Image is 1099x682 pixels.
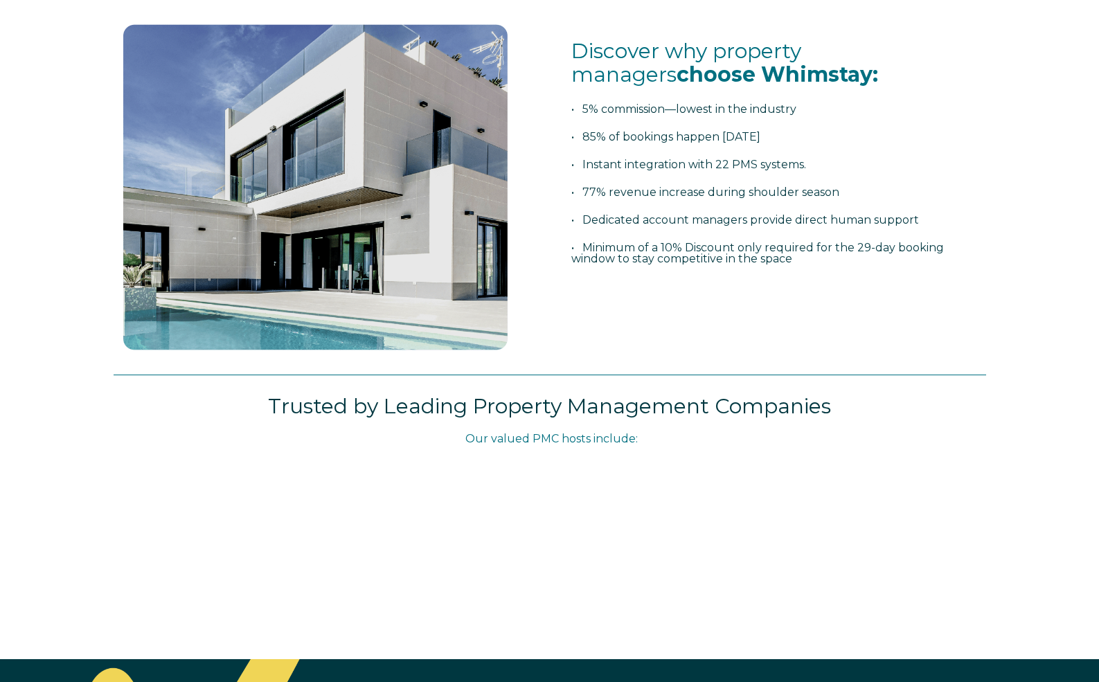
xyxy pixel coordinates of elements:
span: Trusted by Leading Property Management Companies [268,393,831,419]
span: choose Whimstay: [677,62,878,87]
span: • Dedicated account managers provide direct human support [571,213,919,226]
span: • Minimum of a 10% Discount only required for the 29-day booking window to stay competitive in th... [571,241,944,265]
span: Our valued PMC hosts include:​ [465,432,638,445]
span: • Instant integration with 22 PMS systems. [571,158,806,171]
span: Discover why property managers [571,38,878,88]
iframe: HubSpot Video [114,461,986,645]
span: • 85% of bookings happen [DATE] [571,130,760,143]
span: • 5% commission—lowest in the industry [571,102,796,116]
span: • 77% revenue increase during shoulder season [571,186,839,199]
img: foto 1 [110,12,521,363]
